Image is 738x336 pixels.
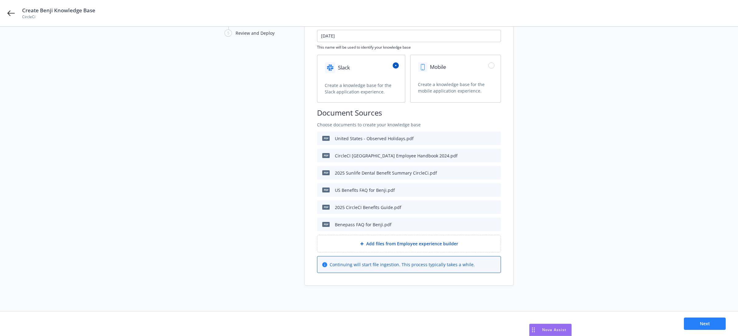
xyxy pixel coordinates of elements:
button: archive file [494,187,498,193]
span: Continuing will start file ingestion. This process typically takes a while. [330,261,475,268]
button: Nova Assist [529,324,572,336]
button: Next [684,318,726,330]
div: 2025 Sunlife Dental Benefit Summary CircleCi.pdf [335,170,437,176]
div: CircleCI [GEOGRAPHIC_DATA] Employee Handbook 2024.pdf [335,152,458,159]
span: Nova Assist [542,327,566,332]
div: 2025 CircleCI Benefits Guide.pdf [335,204,401,211]
span: pdf [322,170,330,175]
span: pdf [322,153,330,158]
div: Review and Deploy [236,30,275,36]
button: archive file [494,170,498,176]
span: Mobile [430,63,446,71]
h1: Document Sources [317,108,501,118]
span: pdf [322,222,330,227]
span: pdf [322,136,330,140]
span: Knowledge base display name* [317,21,383,27]
div: 5 [224,30,232,37]
span: pdf [322,188,330,192]
div: US Benefits FAQ for Benji.pdf [335,187,395,193]
div: United States - Observed Holidays.pdf [335,135,414,142]
button: archive file [494,135,498,142]
span: Choose documents to create your knowledge base [317,121,501,128]
span: Next [700,321,710,326]
span: Create Benji Knowledge Base [22,7,95,14]
span: pdf [322,205,330,209]
div: Add files from Employee experience builder [317,235,501,252]
button: archive file [494,221,498,228]
div: Benepass FAQ for Benji.pdf [335,221,391,228]
span: Create a knowledge base for the Slack application experience. [325,82,391,95]
span: Create a knowledge base for the mobile application experience. [418,81,485,94]
div: Drag to move [530,324,537,336]
button: archive file [494,152,498,159]
span: Slack [338,64,350,72]
span: Add files from Employee experience builder [366,240,458,247]
span: This name will be used to identify your knowledge base [317,45,501,50]
span: CircleCi [22,14,95,20]
button: archive file [494,204,498,211]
